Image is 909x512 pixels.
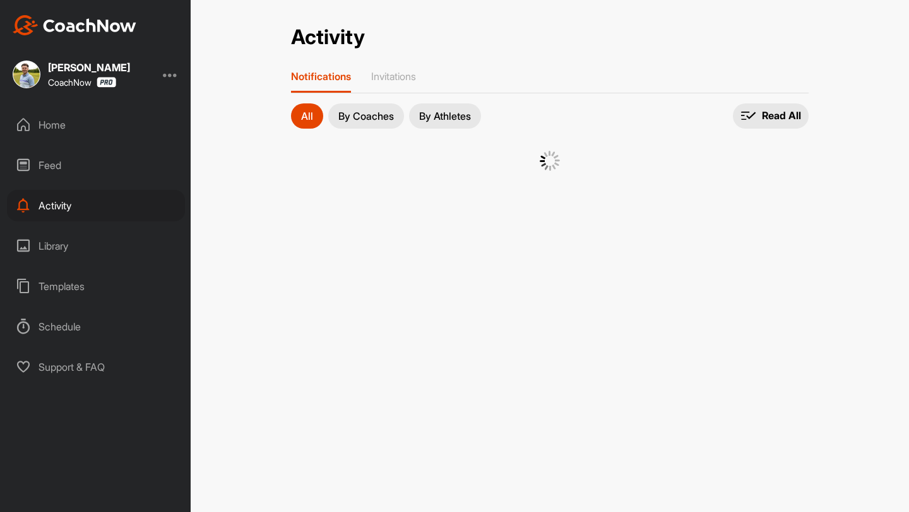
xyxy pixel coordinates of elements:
div: [PERSON_NAME] [48,62,130,73]
div: Support & FAQ [7,351,185,383]
div: Library [7,230,185,262]
div: Feed [7,149,185,181]
div: CoachNow [48,77,116,88]
button: By Coaches [328,103,404,129]
p: Notifications [291,70,351,83]
button: All [291,103,323,129]
button: By Athletes [409,103,481,129]
p: By Coaches [338,111,394,121]
p: Read All [762,109,801,122]
p: All [301,111,313,121]
p: By Athletes [419,111,471,121]
p: Invitations [371,70,416,83]
div: Home [7,109,185,141]
div: Templates [7,271,185,302]
img: square_5fbdce698cbbddf306836ad4e427d0b7.jpg [13,61,40,88]
div: Activity [7,190,185,221]
div: Schedule [7,311,185,342]
img: G6gVgL6ErOh57ABN0eRmCEwV0I4iEi4d8EwaPGI0tHgoAbU4EAHFLEQAh+QQFCgALACwIAA4AGAASAAAEbHDJSesaOCdk+8xg... [540,151,560,171]
img: CoachNow Pro [97,77,116,88]
img: CoachNow [13,15,136,35]
h2: Activity [291,25,365,50]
